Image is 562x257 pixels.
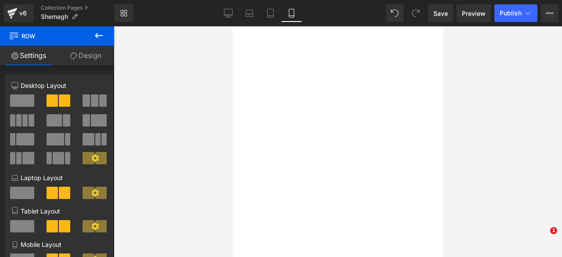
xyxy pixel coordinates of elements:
[532,227,553,248] iframe: Intercom live chat
[260,4,281,22] a: Tablet
[550,227,557,234] span: 1
[494,4,537,22] button: Publish
[9,26,97,46] span: Row
[500,10,522,17] span: Publish
[281,4,302,22] a: Mobile
[11,240,106,249] p: Mobile Layout
[11,81,106,90] p: Desktop Layout
[239,4,260,22] a: Laptop
[462,9,486,18] span: Preview
[11,173,106,182] p: Laptop Layout
[41,13,68,20] span: Shemagh
[433,9,448,18] span: Save
[541,4,558,22] button: More
[114,4,133,22] a: New Library
[218,4,239,22] a: Desktop
[57,46,114,65] a: Design
[41,4,114,11] a: Collection Pages
[11,206,106,216] p: Tablet Layout
[386,4,403,22] button: Undo
[407,4,425,22] button: Redo
[18,7,29,19] div: v6
[457,4,491,22] a: Preview
[4,4,34,22] a: v6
